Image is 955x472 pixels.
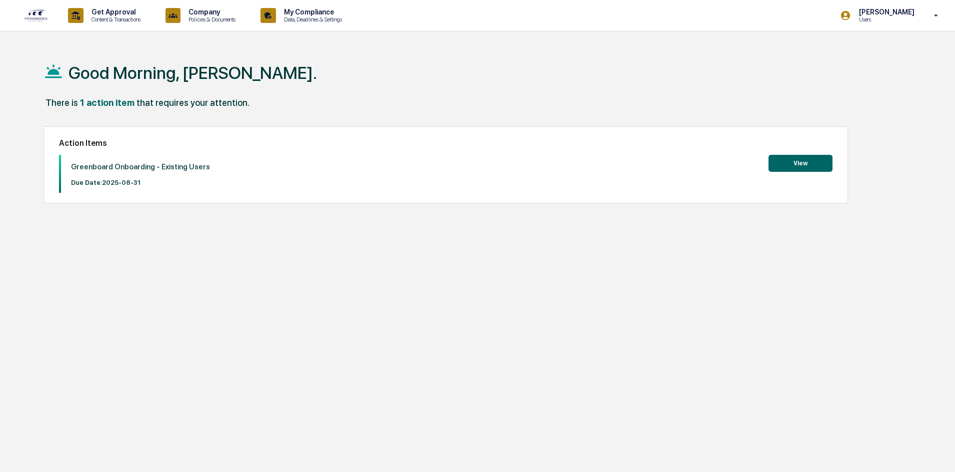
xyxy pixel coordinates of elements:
p: Users [851,16,919,23]
h2: Action Items [59,138,832,148]
p: Content & Transactions [83,16,145,23]
p: Get Approval [83,8,145,16]
div: that requires your attention. [136,97,249,108]
p: Company [180,8,240,16]
p: Due Date: 2025-08-31 [71,179,210,186]
p: Greenboard Onboarding - Existing Users [71,162,210,171]
a: View [768,158,832,167]
h1: Good Morning, [PERSON_NAME]. [68,63,317,83]
img: logo [24,9,48,22]
button: View [768,155,832,172]
p: Data, Deadlines & Settings [276,16,347,23]
div: There is [45,97,78,108]
p: [PERSON_NAME] [851,8,919,16]
div: 1 action item [80,97,134,108]
p: Policies & Documents [180,16,240,23]
p: My Compliance [276,8,347,16]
